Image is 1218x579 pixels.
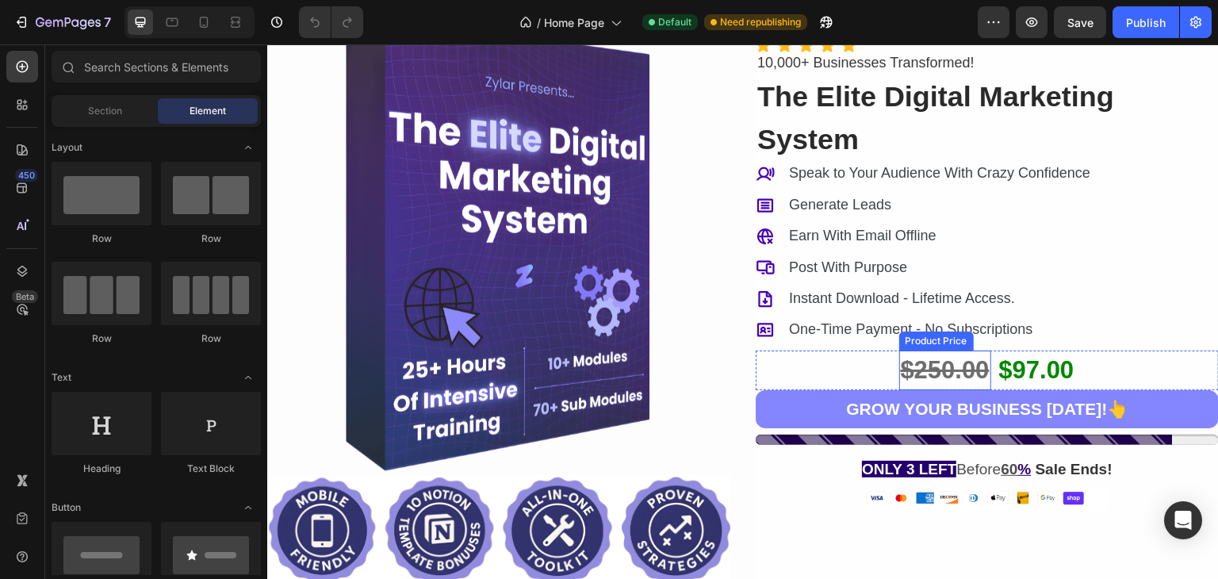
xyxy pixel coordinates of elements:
div: Heading [52,462,151,476]
span: Toggle open [236,135,261,160]
div: Row [161,232,261,246]
div: Row [161,332,261,346]
button: Publish [1113,6,1179,38]
div: Publish [1126,14,1166,31]
div: $97.00 [730,306,809,347]
div: One-Time Payment - No Subscriptions [520,274,767,296]
div: $250.00 [632,306,724,347]
span: Toggle open [236,495,261,520]
div: Row [52,232,151,246]
div: Undo/Redo [299,6,363,38]
div: Instant Download - Lifetime Access. [520,243,749,265]
span: Text [52,370,71,385]
iframe: Design area [267,44,1218,579]
p: Before [490,412,950,439]
span: Toggle open [236,365,261,390]
strong: Sale Ends! [768,416,845,433]
span: Save [1067,16,1094,29]
h1: The Elite Digital Marketing System [488,29,952,118]
p: 7 [104,13,111,32]
u: 60 [733,416,750,433]
div: Beta [12,290,38,303]
div: Product Price [635,289,703,304]
input: Search Sections & Elements [52,51,261,82]
p: Speak to Your Audience With Crazy Confidence [522,120,823,138]
button: 7 [6,6,118,38]
u: % [751,416,764,433]
p: Generate Leads [522,151,624,170]
div: Text Block [161,462,261,476]
span: Home Page [544,14,604,31]
div: 450 [15,169,38,182]
p: Earn With Email Offline [522,182,669,201]
div: Row [52,332,151,346]
span: / [537,14,541,31]
span: Layout [52,140,82,155]
button: Save [1054,6,1106,38]
span: Default [658,15,691,29]
p: Post With Purpose [522,214,640,232]
button: GROW YOUR BUSINESS TODAY!👆 [488,346,952,384]
span: Need republishing [720,15,801,29]
span: Button [52,500,81,515]
div: Open Intercom Messenger [1164,501,1202,539]
div: GROW YOUR BUSINESS [DATE]!👆 [579,352,860,378]
span: Section [88,104,122,118]
strong: ONLY 3 LEFT [595,416,689,433]
span: Element [190,104,226,118]
img: gempages_575471620395631135-f84356d2-05f0-4450-940f-11420afa388d.jpg [597,443,843,466]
